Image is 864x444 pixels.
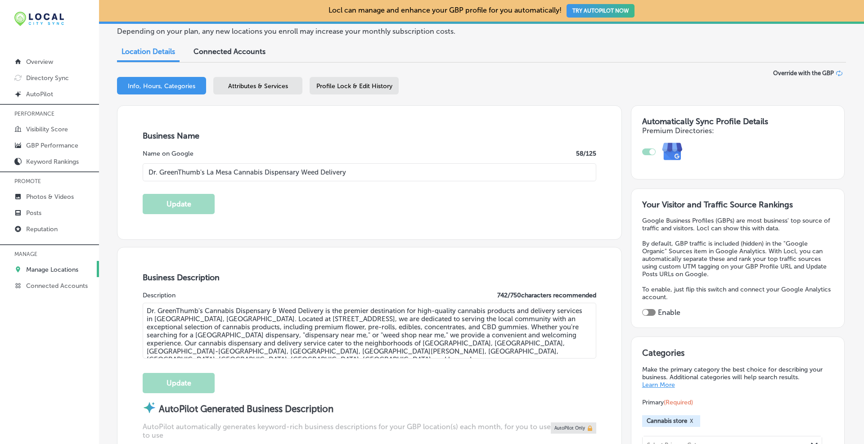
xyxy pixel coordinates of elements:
[642,348,834,361] h3: Categories
[143,131,596,141] h3: Business Name
[658,308,680,317] label: Enable
[143,194,215,214] button: Update
[128,82,195,90] span: Info, Hours, Categories
[664,399,693,406] span: (Required)
[117,27,591,36] p: Depending on your plan, any new locations you enroll may increase your monthly subscription costs.
[228,82,288,90] span: Attributes & Services
[26,58,53,66] p: Overview
[642,126,834,135] h4: Premium Directories:
[143,150,193,157] label: Name on Google
[26,209,41,217] p: Posts
[642,381,675,389] a: Learn More
[576,150,596,157] label: 58 /125
[26,90,53,98] p: AutoPilot
[497,292,596,299] label: 742 / 750 characters recommended
[26,282,88,290] p: Connected Accounts
[143,163,596,181] input: Enter Location Name
[143,303,596,359] textarea: Dr. GreenThumb's Cannabis Dispensary & Weed Delivery is the premier destination for high-quality ...
[143,401,156,414] img: autopilot-icon
[773,70,834,76] span: Override with the GBP
[121,47,175,56] span: Location Details
[656,135,689,169] img: e7ababfa220611ac49bdb491a11684a6.png
[143,373,215,393] button: Update
[26,158,79,166] p: Keyword Rankings
[26,74,69,82] p: Directory Sync
[26,142,78,149] p: GBP Performance
[193,47,265,56] span: Connected Accounts
[26,225,58,233] p: Reputation
[642,286,834,301] p: To enable, just flip this switch and connect your Google Analytics account.
[143,273,596,283] h3: Business Description
[642,117,834,126] h3: Automatically Sync Profile Details
[647,417,687,424] span: Cannabis store
[26,193,74,201] p: Photos & Videos
[642,200,834,210] h3: Your Visitor and Traffic Source Rankings
[642,217,834,232] p: Google Business Profiles (GBPs) are most business' top source of traffic and visitors. Locl can s...
[642,399,693,406] span: Primary
[143,292,175,299] label: Description
[26,126,68,133] p: Visibility Score
[26,266,78,274] p: Manage Locations
[159,404,333,414] strong: AutoPilot Generated Business Description
[567,4,634,18] button: TRY AUTOPILOT NOW
[642,240,834,278] p: By default, GBP traffic is included (hidden) in the "Google Organic" Sources item in Google Analy...
[14,12,64,26] img: 12321ecb-abad-46dd-be7f-2600e8d3409flocal-city-sync-logo-rectangle.png
[642,366,834,389] p: Make the primary category the best choice for describing your business. Additional categories wil...
[687,417,696,425] button: X
[316,82,392,90] span: Profile Lock & Edit History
